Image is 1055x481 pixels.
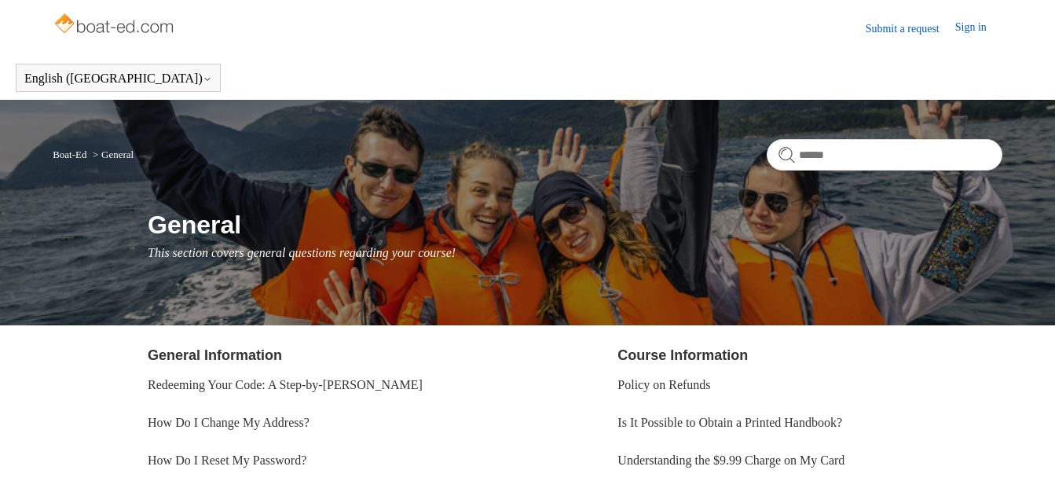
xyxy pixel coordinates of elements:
[617,416,842,429] a: Is It Possible to Obtain a Printed Handbook?
[148,206,1002,244] h1: General
[90,149,134,160] li: General
[148,347,282,363] a: General Information
[148,416,310,429] a: How Do I Change My Address?
[148,378,423,391] a: Redeeming Your Code: A Step-by-[PERSON_NAME]
[53,149,90,160] li: Boat-Ed
[24,72,212,86] button: English ([GEOGRAPHIC_DATA])
[53,149,86,160] a: Boat-Ed
[148,453,306,467] a: How Do I Reset My Password?
[148,244,1002,263] p: This section covers general questions regarding your course!
[53,9,178,41] img: Boat-Ed Help Center home page
[866,20,955,37] a: Submit a request
[955,19,1002,38] a: Sign in
[617,453,844,467] a: Understanding the $9.99 Charge on My Card
[767,139,1002,171] input: Search
[617,347,748,363] a: Course Information
[617,378,710,391] a: Policy on Refunds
